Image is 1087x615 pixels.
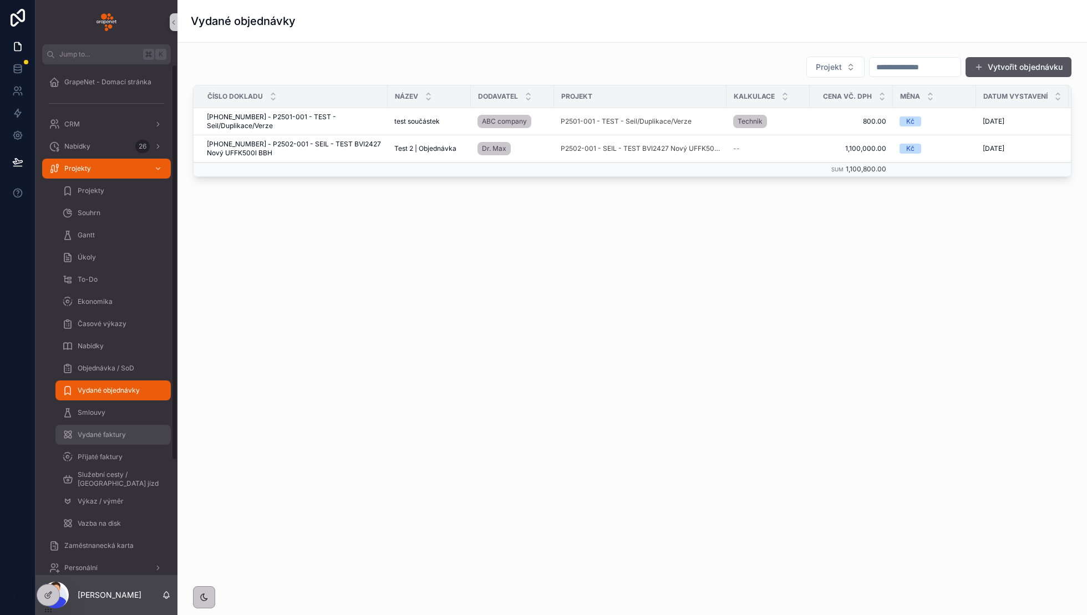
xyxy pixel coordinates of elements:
[78,430,126,439] span: Vydané faktury
[78,364,134,373] span: Objednávka / SoD
[59,50,139,59] span: Jump to...
[734,92,775,101] span: Kalkulace
[561,144,720,153] a: P2502-001 - SEIL - TEST BVI2427 Nový UFFK500l BBH
[55,336,171,356] a: Nabídky
[35,64,177,575] div: scrollable content
[816,117,886,126] span: 800.00
[207,92,263,101] span: Číslo dokladu
[983,92,1048,101] span: Datum vystavení
[78,519,121,528] span: Vazba na disk
[78,186,104,195] span: Projekty
[478,92,518,101] span: Dodavatel
[394,144,456,153] span: Test 2 | Objednávka
[64,120,80,129] span: CRM
[55,270,171,289] a: To-Do
[78,297,113,306] span: Ekonomika
[156,50,165,59] span: K
[55,314,171,334] a: Časové výkazy
[55,203,171,223] a: Souhrn
[846,165,886,173] span: 1,100,800.00
[55,514,171,533] a: Vazba na disk
[96,13,116,31] img: App logo
[78,386,140,395] span: Vydané objednávky
[983,117,1004,126] span: [DATE]
[42,558,171,578] a: Personální
[78,497,124,506] span: Výkaz / výměr
[42,114,171,134] a: CRM
[394,117,440,126] span: test součástek
[482,144,506,153] span: Dr. Max
[42,159,171,179] a: Projekty
[78,408,105,417] span: Smlouvy
[64,142,90,151] span: Nabídky
[733,144,740,153] span: --
[55,403,171,423] a: Smlouvy
[478,142,511,155] a: Dr. Max
[64,164,91,173] span: Projekty
[733,115,767,128] a: Technik
[55,181,171,201] a: Projekty
[64,78,151,87] span: GrapeNet - Domací stránka
[55,358,171,378] a: Objednávka / SoD
[823,92,872,101] span: Cena vč. DPH
[78,231,95,240] span: Gantt
[55,292,171,312] a: Ekonomika
[55,447,171,467] a: Přijaté faktury
[831,166,844,172] small: Sum
[806,57,865,78] button: Select Button
[55,491,171,511] a: Výkaz / výměr
[78,470,160,488] span: Služební cesty / [GEOGRAPHIC_DATA] jízd
[135,140,150,153] div: 26
[78,275,98,284] span: To-Do
[42,136,171,156] a: Nabídky26
[55,380,171,400] a: Vydané objednávky
[482,117,527,126] span: ABC company
[78,453,123,461] span: Přijaté faktury
[816,62,842,73] span: Projekt
[42,44,171,64] button: Jump to...K
[738,117,763,126] span: Technik
[478,115,531,128] a: ABC company
[191,13,296,29] h1: Vydané objednávky
[207,140,381,157] span: [PHONE_NUMBER] - P2502-001 - SEIL - TEST BVI2427 Nový UFFK500l BBH
[906,144,915,154] div: Kč
[395,92,418,101] span: Název
[900,92,920,101] span: Měna
[78,209,100,217] span: Souhrn
[55,225,171,245] a: Gantt
[64,541,134,550] span: Zaměstnanecká karta
[55,247,171,267] a: Úkoly
[78,589,141,601] p: [PERSON_NAME]
[207,113,381,130] span: [PHONE_NUMBER] - P2501-001 - TEST - Seil/Duplikace/Verze
[55,469,171,489] a: Služební cesty / [GEOGRAPHIC_DATA] jízd
[906,116,915,126] div: Kč
[816,144,886,153] span: 1,100,000.00
[42,72,171,92] a: GrapeNet - Domací stránka
[64,563,98,572] span: Personální
[78,342,104,350] span: Nabídky
[983,144,1004,153] span: [DATE]
[42,536,171,556] a: Zaměstnanecká karta
[55,425,171,445] a: Vydané faktury
[561,92,592,101] span: Projekt
[966,57,1071,77] button: Vytvořit objednávku
[78,253,96,262] span: Úkoly
[78,319,126,328] span: Časové výkazy
[561,117,692,126] a: P2501-001 - TEST - Seil/Duplikace/Verze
